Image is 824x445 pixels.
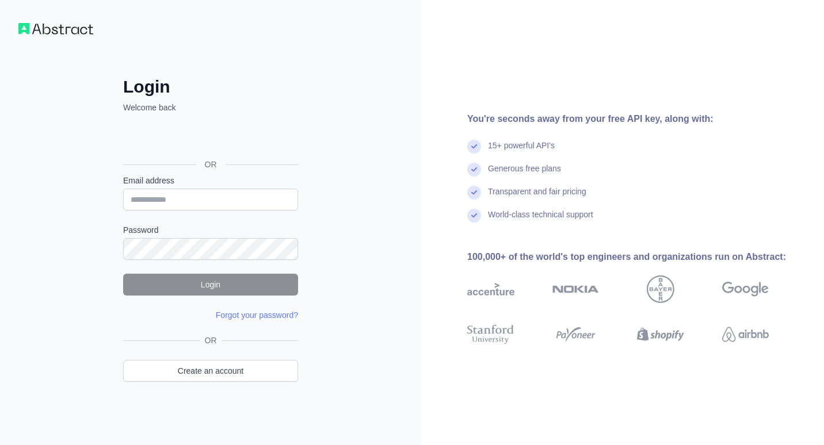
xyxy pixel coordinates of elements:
[488,209,593,232] div: World-class technical support
[488,140,555,163] div: 15+ powerful API's
[552,275,600,303] img: nokia
[467,250,806,264] div: 100,000+ of the world's top engineers and organizations run on Abstract:
[216,310,298,320] a: Forgot your password?
[647,275,674,303] img: bayer
[18,23,93,34] img: Workflow
[722,275,769,303] img: google
[196,159,226,170] span: OR
[123,224,298,236] label: Password
[467,163,481,177] img: check mark
[488,186,586,209] div: Transparent and fair pricing
[467,186,481,200] img: check mark
[552,323,600,346] img: payoneer
[467,275,514,303] img: accenture
[123,102,298,113] p: Welcome back
[637,323,684,346] img: shopify
[117,126,302,151] iframe: Sign in with Google Button
[467,140,481,154] img: check mark
[123,175,298,186] label: Email address
[123,360,298,382] a: Create an account
[467,112,806,126] div: You're seconds away from your free API key, along with:
[467,209,481,222] img: check mark
[123,76,298,97] h2: Login
[488,163,561,186] div: Generous free plans
[467,323,514,346] img: stanford university
[200,335,222,346] span: OR
[722,323,769,346] img: airbnb
[123,274,298,296] button: Login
